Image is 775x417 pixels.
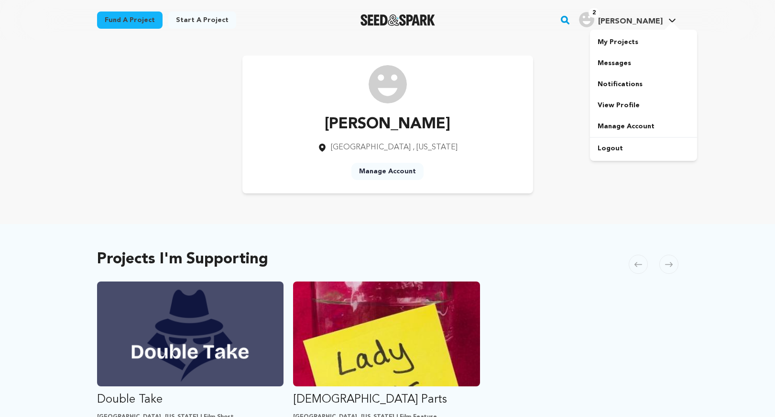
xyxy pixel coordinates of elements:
a: Notifications [590,74,697,95]
a: Start a project [168,11,236,29]
a: Manage Account [590,116,697,137]
a: My Projects [590,32,697,53]
span: 2 [589,8,600,18]
a: Seed&Spark Homepage [360,14,436,26]
a: Logout [590,138,697,159]
a: Fund a project [97,11,163,29]
a: Messages [590,53,697,74]
span: [PERSON_NAME] [598,18,663,25]
p: [PERSON_NAME] [317,113,458,136]
a: View Profile [590,95,697,116]
p: [DEMOGRAPHIC_DATA] Parts [293,392,480,407]
img: Seed&Spark Logo Dark Mode [360,14,436,26]
img: /img/default-images/user/medium/user.png image [369,65,407,103]
a: Margot N.'s Profile [577,10,678,27]
span: , [US_STATE] [413,144,458,151]
img: user.png [579,12,594,27]
a: Manage Account [351,163,424,180]
p: Double Take [97,392,284,407]
span: Margot N.'s Profile [577,10,678,30]
div: Margot N.'s Profile [579,12,663,27]
span: [GEOGRAPHIC_DATA] [331,144,411,151]
h2: Projects I'm Supporting [97,253,268,266]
